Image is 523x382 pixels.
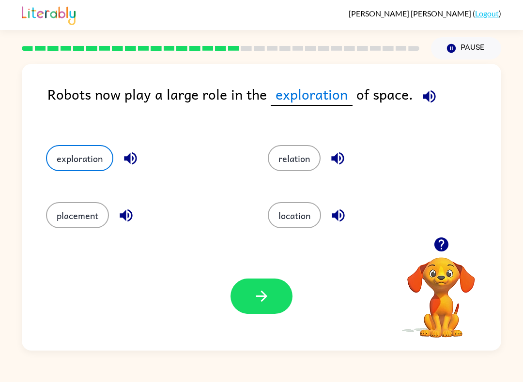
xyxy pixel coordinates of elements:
button: placement [46,202,109,228]
video: Your browser must support playing .mp4 files to use Literably. Please try using another browser. [393,242,490,339]
button: relation [268,145,321,171]
span: exploration [271,83,353,106]
a: Logout [475,9,499,18]
img: Literably [22,4,76,25]
span: [PERSON_NAME] [PERSON_NAME] [349,9,473,18]
button: location [268,202,321,228]
div: ( ) [349,9,501,18]
button: Pause [431,37,501,59]
button: exploration [46,145,113,171]
div: Robots now play a large role in the of space. [47,83,501,126]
